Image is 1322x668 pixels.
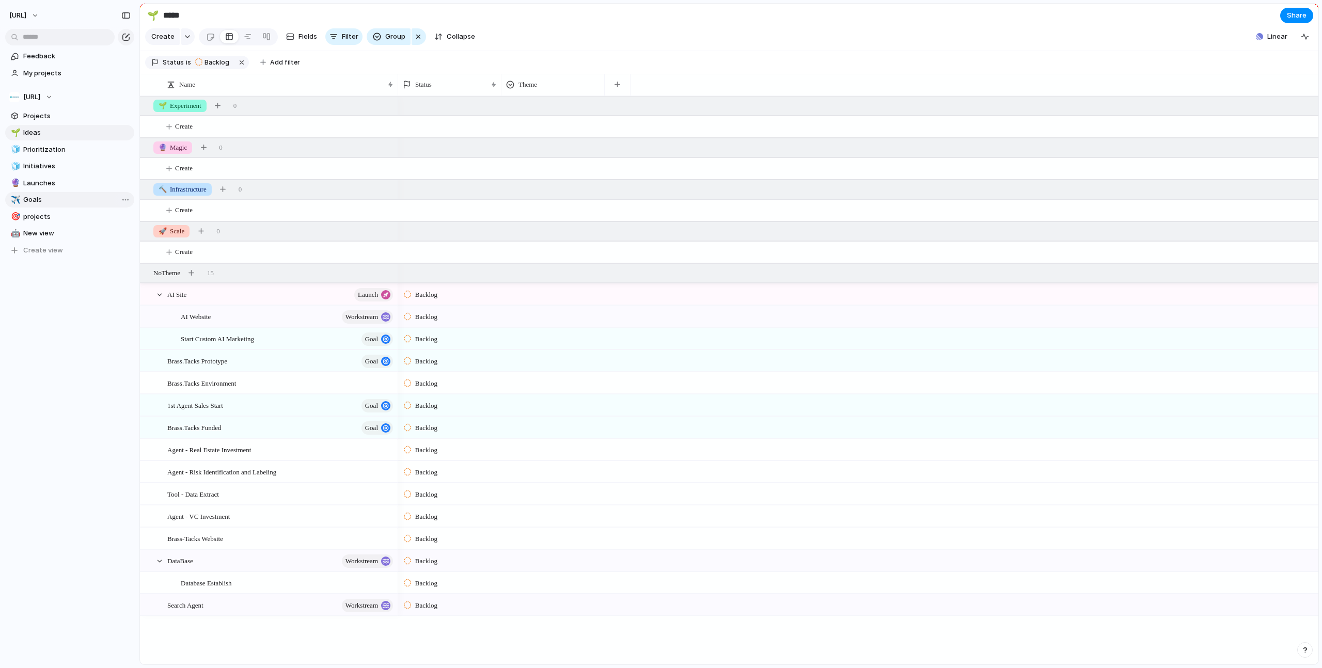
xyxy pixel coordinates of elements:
span: workstream [345,598,378,613]
a: 🌱Ideas [5,125,134,140]
span: [URL] [23,92,40,102]
span: DataBase [167,554,193,566]
button: 🌱 [9,128,20,138]
div: ✈️ [11,194,18,206]
span: No Theme [153,268,180,278]
span: 15 [207,268,214,278]
span: Backlog [415,290,437,300]
span: 0 [233,101,237,111]
span: Initiatives [23,161,131,171]
span: Backlog [415,556,437,566]
span: Backlog [415,512,437,522]
span: Linear [1267,31,1287,42]
span: AI Site [167,288,186,300]
span: 0 [239,184,242,195]
a: Projects [5,108,134,124]
button: goal [361,355,393,368]
span: Create [151,31,175,42]
span: Add filter [270,58,300,67]
span: launch [358,288,378,302]
a: 🧊Prioritization [5,142,134,157]
button: is [184,57,193,68]
span: Fields [298,31,317,42]
span: Agent - Risk Identification and Labeling [167,466,276,478]
span: Brass-Tacks Website [167,532,223,544]
a: Feedback [5,49,134,64]
span: Prioritization [23,145,131,155]
button: 🤖 [9,228,20,238]
span: Magic [159,142,187,153]
div: 🌱 [11,127,18,139]
a: 🎯projects [5,209,134,225]
button: Create [145,28,180,45]
span: Brass.Tacks Funded [167,421,222,433]
span: goal [365,399,378,413]
span: Tool - Data Extract [167,488,219,500]
button: Fields [282,28,321,45]
div: 🎯 [11,211,18,222]
span: 🚀 [159,227,167,235]
span: Create [175,163,193,173]
span: Agent - VC Investment [167,510,230,522]
span: is [186,58,191,67]
button: launch [354,288,393,301]
span: workstream [345,310,378,324]
span: Backlog [415,489,437,500]
span: projects [23,212,131,222]
span: workstream [345,554,378,568]
span: Ideas [23,128,131,138]
span: Experiment [159,101,201,111]
span: Backlog [415,401,437,411]
span: Infrastructure [159,184,207,195]
span: Status [163,58,184,67]
div: 🧊 [11,144,18,155]
a: 🔮Launches [5,176,134,191]
button: goal [361,421,393,435]
a: 🧊Initiatives [5,158,134,174]
span: goal [365,421,378,435]
span: 0 [219,142,223,153]
button: goal [361,332,393,346]
span: Filter [342,31,358,42]
span: Agent - Real Estate Investment [167,443,251,455]
span: Create view [23,245,63,256]
span: Backlog [415,534,437,544]
span: 🔨 [159,185,167,193]
span: Feedback [23,51,131,61]
span: 1st Agent Sales Start [167,399,223,411]
span: 0 [216,226,220,236]
span: Create [175,205,193,215]
span: My projects [23,68,131,78]
button: Add filter [254,55,306,70]
span: [URL] [9,10,26,21]
span: Brass.Tacks Prototype [167,355,227,367]
span: Theme [518,79,537,90]
span: Goals [23,195,131,205]
span: Start Custom AI Marketing [181,332,254,344]
a: 🤖New view [5,226,134,241]
span: Backlog [415,467,437,478]
span: goal [365,332,378,346]
button: 🔮 [9,178,20,188]
button: 🧊 [9,161,20,171]
span: Launches [23,178,131,188]
span: Create [175,247,193,257]
span: Brass.Tacks Environment [167,377,236,389]
button: [URL] [5,7,44,24]
span: Backlog [415,334,437,344]
button: Filter [325,28,363,45]
div: 🤖 [11,228,18,240]
span: Create [175,121,193,132]
span: Group [385,31,405,42]
span: AI Website [181,310,211,322]
span: Backlog [415,312,437,322]
span: Status [415,79,432,90]
button: 🧊 [9,145,20,155]
button: workstream [342,554,393,568]
button: Group [367,28,411,45]
span: Scale [159,226,184,236]
span: Backlog [415,356,437,367]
